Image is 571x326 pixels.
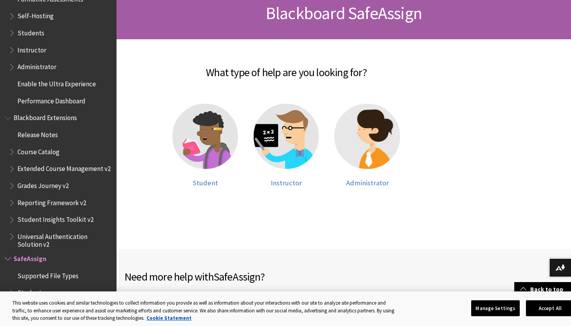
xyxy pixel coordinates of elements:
[254,104,319,169] img: Instructor help
[334,104,400,169] img: Administrator help
[514,282,571,296] a: Back to top
[266,2,422,24] span: Blackboard SafeAssign
[14,252,47,263] span: SafeAssign
[12,299,400,322] div: This website uses cookies and similar technologies to collect information you provide as well as ...
[146,315,191,321] a: More information about your privacy, opens in a new tab
[172,104,238,187] a: Student help Student
[5,112,112,249] nav: Book outline for Blackboard Extensions
[334,104,400,187] a: Administrator help Administrator
[17,128,58,139] span: Release Notes
[17,213,94,224] span: Student Insights Toolkit v2
[17,196,86,207] span: Reporting Framework v2
[254,104,319,187] a: Instructor help Instructor
[17,77,96,88] span: Enable the Ultra Experience
[17,269,78,280] span: Supported File Types
[214,270,260,284] span: SafeAssign
[124,268,344,285] h2: Need more help with ?
[17,94,85,105] span: Performance Dashboard
[17,10,54,20] span: Self-Hosting
[271,178,302,187] span: Instructor
[17,61,56,71] span: Administrator
[17,179,69,190] span: Grades Journey v2
[346,178,389,187] span: Administrator
[17,162,111,173] span: Extended Course Management v2
[124,55,448,80] h2: What type of help are you looking for?
[17,145,59,156] span: Course Catalog
[471,300,520,316] button: Manage Settings
[17,44,46,54] span: Instructor
[17,26,44,37] span: Students
[17,230,111,248] span: Universal Authentication Solution v2
[193,178,218,187] span: Student
[14,112,77,122] span: Blackboard Extensions
[172,104,238,169] img: Student help
[17,286,42,297] span: Student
